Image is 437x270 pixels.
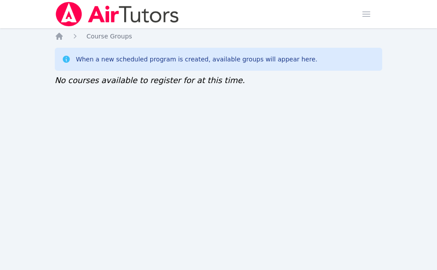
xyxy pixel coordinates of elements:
[87,32,132,41] a: Course Groups
[55,76,245,85] span: No courses available to register for at this time.
[76,55,318,64] div: When a new scheduled program is created, available groups will appear here.
[55,32,383,41] nav: Breadcrumb
[87,33,132,40] span: Course Groups
[55,2,180,27] img: Air Tutors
